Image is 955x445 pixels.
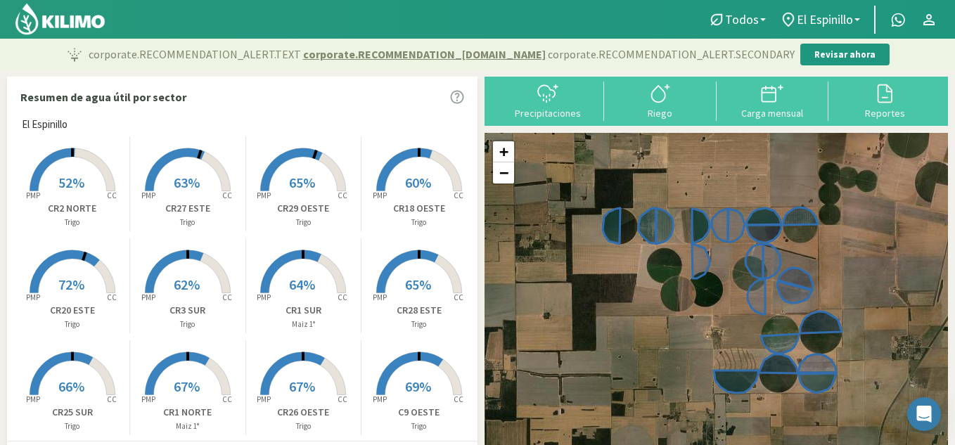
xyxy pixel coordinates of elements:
span: 65% [289,174,315,191]
span: 67% [289,378,315,395]
span: El Espinillo [797,12,853,27]
p: Trigo [130,318,245,330]
div: Precipitaciones [496,108,600,118]
p: Trigo [361,420,477,432]
tspan: PMP [373,191,387,200]
p: Trigo [361,217,477,228]
tspan: PMP [141,191,155,200]
p: Trigo [15,217,129,228]
span: 66% [58,378,84,395]
tspan: PMP [141,292,155,302]
tspan: PMP [25,394,39,404]
span: corporate.RECOMMENDATION_ALERT.SECONDARY [548,46,795,63]
tspan: PMP [373,394,387,404]
span: 60% [405,174,431,191]
p: Maiz 1° [246,318,361,330]
p: CR18 OESTE [361,201,477,216]
button: Riego [604,82,717,119]
tspan: CC [222,394,232,404]
p: CR1 SUR [246,303,361,318]
tspan: CC [107,191,117,200]
button: Revisar ahora [800,44,890,66]
span: El Espinillo [22,117,68,133]
span: 62% [174,276,200,293]
p: CR28 ESTE [361,303,477,318]
div: Reportes [833,108,937,118]
p: CR20 ESTE [15,303,129,318]
span: 67% [174,378,200,395]
span: 72% [58,276,84,293]
span: corporate.RECOMMENDATION_[DOMAIN_NAME] [303,46,546,63]
tspan: CC [222,191,232,200]
p: C9 OESTE [361,405,477,420]
tspan: CC [454,191,463,200]
p: Revisar ahora [814,48,876,62]
tspan: CC [454,292,463,302]
button: Precipitaciones [492,82,604,119]
tspan: CC [222,292,232,302]
p: CR29 OESTE [246,201,361,216]
p: Maiz 1° [130,420,245,432]
p: CR27 ESTE [130,201,245,216]
p: Trigo [361,318,477,330]
img: Kilimo [14,2,106,36]
span: 52% [58,174,84,191]
tspan: PMP [141,394,155,404]
tspan: PMP [373,292,387,302]
span: Todos [725,12,759,27]
tspan: PMP [257,394,271,404]
span: 65% [405,276,431,293]
a: Zoom out [493,162,514,183]
tspan: PMP [25,191,39,200]
tspan: CC [107,394,117,404]
tspan: PMP [257,292,271,302]
div: Riego [608,108,712,118]
p: CR26 OESTE [246,405,361,420]
div: Carga mensual [721,108,825,118]
button: Reportes [828,82,941,119]
p: CR2 NORTE [15,201,129,216]
p: CR1 NORTE [130,405,245,420]
p: Resumen de agua útil por sector [20,89,186,105]
tspan: CC [338,394,347,404]
tspan: CC [338,292,347,302]
tspan: CC [454,394,463,404]
p: CR3 SUR [130,303,245,318]
tspan: PMP [25,292,39,302]
div: Open Intercom Messenger [907,397,941,431]
tspan: CC [107,292,117,302]
span: 63% [174,174,200,191]
p: Trigo [246,420,361,432]
span: 64% [289,276,315,293]
tspan: PMP [257,191,271,200]
p: Trigo [246,217,361,228]
p: corporate.RECOMMENDATION_ALERT.TEXT [89,46,795,63]
p: Trigo [15,318,129,330]
span: 69% [405,378,431,395]
tspan: CC [338,191,347,200]
a: Zoom in [493,141,514,162]
p: Trigo [130,217,245,228]
p: CR25 SUR [15,405,129,420]
p: Trigo [15,420,129,432]
button: Carga mensual [717,82,829,119]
